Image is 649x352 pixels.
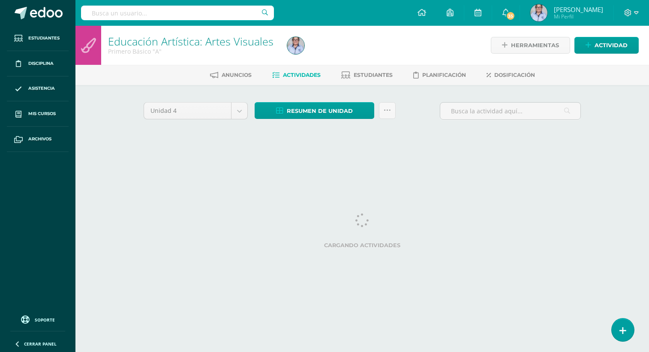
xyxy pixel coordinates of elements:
[530,4,547,21] img: 1dda184af6efa5d482d83f07e0e6c382.png
[354,72,393,78] span: Estudiantes
[28,60,54,67] span: Disciplina
[24,341,57,347] span: Cerrar panel
[287,103,353,119] span: Resumen de unidad
[487,68,535,82] a: Dosificación
[422,72,466,78] span: Planificación
[7,101,69,127] a: Mis cursos
[413,68,466,82] a: Planificación
[81,6,274,20] input: Busca un usuario...
[35,317,55,323] span: Soporte
[10,313,65,325] a: Soporte
[7,127,69,152] a: Archivos
[144,103,247,119] a: Unidad 4
[255,102,374,119] a: Resumen de unidad
[341,68,393,82] a: Estudiantes
[574,37,639,54] a: Actividad
[222,72,252,78] span: Anuncios
[210,68,252,82] a: Anuncios
[28,110,56,117] span: Mis cursos
[150,103,225,119] span: Unidad 4
[554,5,603,14] span: [PERSON_NAME]
[440,103,580,119] input: Busca la actividad aquí...
[595,37,628,53] span: Actividad
[491,37,570,54] a: Herramientas
[28,136,51,143] span: Archivos
[7,76,69,102] a: Asistencia
[28,35,60,42] span: Estudiantes
[7,51,69,76] a: Disciplina
[144,242,581,249] label: Cargando actividades
[108,35,277,47] h1: Educación Artística: Artes Visuales
[494,72,535,78] span: Dosificación
[287,37,304,54] img: 1dda184af6efa5d482d83f07e0e6c382.png
[506,11,515,21] span: 35
[283,72,321,78] span: Actividades
[108,34,273,49] a: Educación Artística: Artes Visuales
[7,26,69,51] a: Estudiantes
[272,68,321,82] a: Actividades
[511,37,559,53] span: Herramientas
[108,47,277,55] div: Primero Básico 'A'
[28,85,55,92] span: Asistencia
[554,13,603,20] span: Mi Perfil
